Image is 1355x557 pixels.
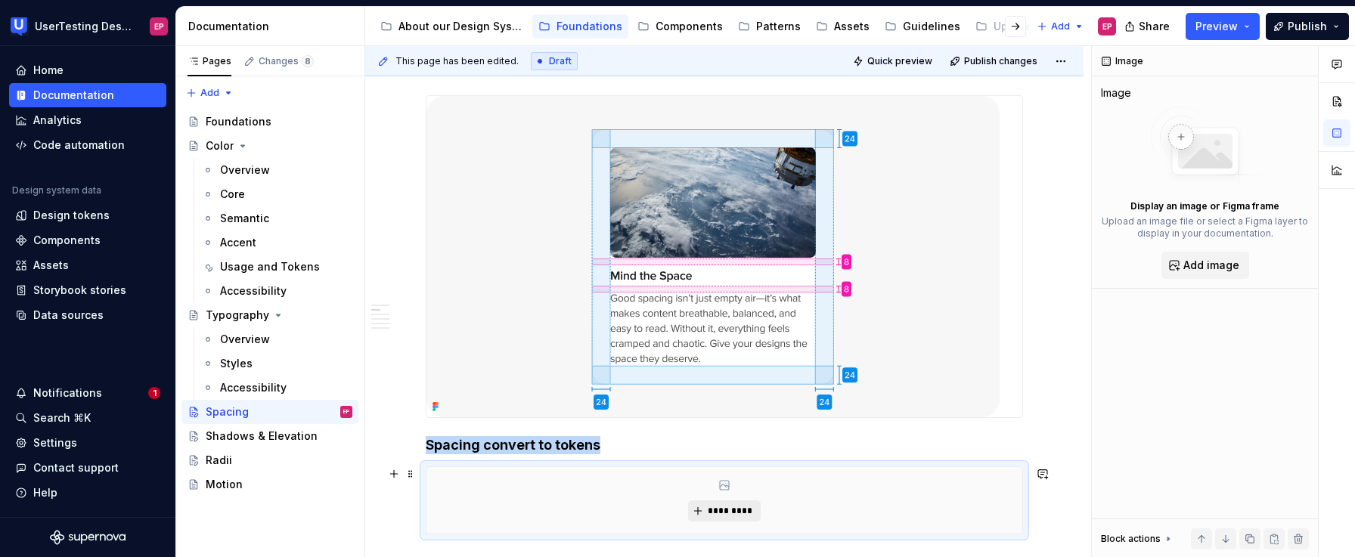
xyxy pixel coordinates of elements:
[1186,13,1260,40] button: Preview
[9,456,166,480] button: Contact support
[631,14,729,39] a: Components
[9,481,166,505] button: Help
[9,133,166,157] a: Code automation
[220,235,256,250] div: Accent
[220,356,253,371] div: Styles
[33,63,64,78] div: Home
[33,233,101,248] div: Components
[426,96,1000,417] img: 2e622985-4ed9-4b96-88da-309eb51a3dba.png
[374,11,1029,42] div: Page tree
[1102,20,1112,32] div: EP
[181,424,358,448] a: Shadows & Elevation
[343,404,349,419] div: EP
[196,279,358,303] a: Accessibility
[9,253,166,277] a: Assets
[196,231,358,255] a: Accent
[196,158,358,182] a: Overview
[1051,20,1070,32] span: Add
[374,14,529,39] a: About our Design System
[220,259,320,274] div: Usage and Tokens
[35,19,132,34] div: UserTesting Design System
[196,351,358,376] a: Styles
[196,376,358,400] a: Accessibility
[302,55,314,67] span: 8
[259,55,314,67] div: Changes
[33,138,125,153] div: Code automation
[206,138,234,153] div: Color
[945,51,1044,72] button: Publish changes
[426,436,1023,454] h4: Spacing convert to tokens
[181,448,358,472] a: Radii
[1161,252,1249,279] button: Add image
[9,58,166,82] a: Home
[33,113,82,128] div: Analytics
[220,380,287,395] div: Accessibility
[188,19,358,34] div: Documentation
[398,19,523,34] div: About our Design System
[200,87,219,99] span: Add
[181,472,358,497] a: Motion
[9,406,166,430] button: Search ⌘K
[756,19,801,34] div: Patterns
[181,82,238,104] button: Add
[33,485,57,500] div: Help
[964,55,1037,67] span: Publish changes
[196,182,358,206] a: Core
[557,19,622,34] div: Foundations
[206,477,243,492] div: Motion
[1101,533,1161,545] div: Block actions
[9,431,166,455] a: Settings
[834,19,870,34] div: Assets
[732,14,807,39] a: Patterns
[1130,200,1279,212] p: Display an image or Figma frame
[3,10,172,42] button: UserTesting Design SystemEP
[1266,13,1349,40] button: Publish
[206,429,318,444] div: Shadows & Elevation
[12,184,101,196] div: Design system data
[33,283,126,298] div: Storybook stories
[220,211,269,226] div: Semantic
[9,203,166,227] a: Design tokens
[220,332,270,347] div: Overview
[1183,258,1239,273] span: Add image
[181,110,358,497] div: Page tree
[1117,13,1180,40] button: Share
[33,88,114,103] div: Documentation
[532,14,628,39] a: Foundations
[395,55,519,67] span: This page has been edited.
[206,114,271,129] div: Foundations
[9,278,166,302] a: Storybook stories
[879,14,966,39] a: Guidelines
[148,387,160,399] span: 1
[656,19,723,34] div: Components
[33,410,91,425] div: Search ⌘K
[181,303,358,327] a: Typography
[1101,215,1309,240] p: Upload an image file or select a Figma layer to display in your documentation.
[50,530,126,545] svg: Supernova Logo
[1101,528,1174,549] div: Block actions
[969,14,1061,39] a: Updates
[154,20,164,32] div: EP
[9,108,166,132] a: Analytics
[181,134,358,158] a: Color
[33,385,102,401] div: Notifications
[903,19,960,34] div: Guidelines
[9,381,166,405] button: Notifications1
[33,308,104,323] div: Data sources
[9,228,166,252] a: Components
[1195,19,1238,34] span: Preview
[220,187,245,202] div: Core
[33,435,77,450] div: Settings
[1139,19,1170,34] span: Share
[1288,19,1327,34] span: Publish
[220,162,270,178] div: Overview
[196,327,358,351] a: Overview
[181,110,358,134] a: Foundations
[549,55,572,67] span: Draft
[848,51,939,72] button: Quick preview
[188,55,231,67] div: Pages
[9,303,166,327] a: Data sources
[206,453,232,468] div: Radii
[9,83,166,107] a: Documentation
